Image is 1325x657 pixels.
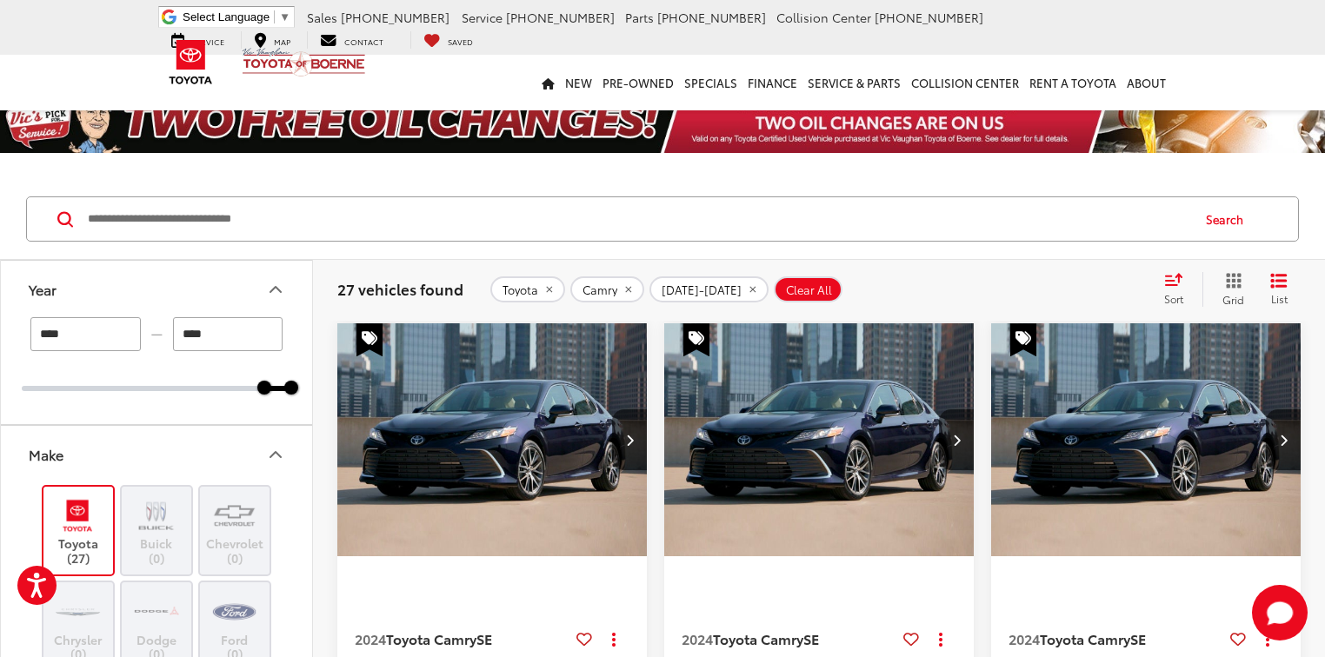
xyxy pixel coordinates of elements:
span: Clear All [786,283,832,297]
button: Actions [926,623,956,654]
span: Toyota Camry [386,628,476,648]
span: Select Language [183,10,270,23]
img: Vic Vaughan Toyota of Boerne in Boerne, TX) [54,495,102,536]
a: 2024 Toyota Camry SE2024 Toyota Camry SE2024 Toyota Camry SE2024 Toyota Camry SE [663,323,975,556]
button: Grid View [1202,272,1257,307]
div: 2024 Toyota Camry SE 0 [663,323,975,556]
span: ​ [274,10,275,23]
span: Parts [625,9,654,26]
span: SE [803,628,819,648]
span: List [1270,291,1288,306]
img: 2024 Toyota Camry SE [663,323,975,557]
span: Toyota Camry [1040,628,1130,648]
button: Actions [599,623,629,654]
button: Search [1189,197,1268,241]
button: YearYear [1,261,314,317]
span: dropdown dots [939,632,942,646]
a: Service [158,31,237,49]
span: 27 vehicles found [337,278,463,299]
img: Vic Vaughan Toyota of Boerne in Boerne, TX) [54,591,102,632]
a: Select Language​ [183,10,290,23]
a: About [1122,55,1171,110]
label: Toyota (27) [43,495,114,566]
button: remove 2024-2025 [649,276,769,302]
button: MakeMake [1,426,314,482]
a: New [560,55,597,110]
span: Toyota Camry [713,628,803,648]
button: Select sort value [1155,272,1202,307]
button: remove Camry [570,276,644,302]
a: 2024 Toyota Camry SE2024 Toyota Camry SE2024 Toyota Camry SE2024 Toyota Camry SE [990,323,1302,556]
img: Vic Vaughan Toyota of Boerne in Boerne, TX) [132,591,180,632]
img: Vic Vaughan Toyota of Boerne in Boerne, TX) [210,591,258,632]
span: [PHONE_NUMBER] [657,9,766,26]
button: Next image [612,409,647,470]
span: Grid [1222,292,1244,307]
span: dropdown dots [612,632,616,646]
span: SE [476,628,492,648]
a: 2024Toyota CamrySE [355,629,569,648]
span: ▼ [279,10,290,23]
button: remove Toyota [490,276,565,302]
button: Next image [1266,409,1301,470]
span: Toyota [503,283,538,297]
button: Clear All [774,276,842,302]
a: 2024Toyota CamrySE [1009,629,1223,648]
a: 2024Toyota CamrySE [682,629,896,648]
span: Special [683,323,709,356]
span: [PHONE_NUMBER] [341,9,449,26]
img: 2024 Toyota Camry SE [990,323,1302,557]
a: Finance [742,55,802,110]
a: Home [536,55,560,110]
span: 2024 [1009,628,1040,648]
div: Make [29,446,63,462]
input: Search by Make, Model, or Keyword [86,198,1189,240]
span: Service [462,9,503,26]
a: Pre-Owned [597,55,679,110]
span: 2024 [355,628,386,648]
span: Special [1010,323,1036,356]
span: Collision Center [776,9,871,26]
a: My Saved Vehicles [410,31,486,49]
img: Toyota [158,34,223,90]
div: Make [265,444,286,465]
span: SE [1130,628,1146,648]
span: 2024 [682,628,713,648]
a: Rent a Toyota [1024,55,1122,110]
div: 2024 Toyota Camry SE 0 [336,323,649,556]
svg: Start Chat [1252,585,1308,640]
span: Sales [307,9,337,26]
div: Year [265,279,286,300]
div: 2024 Toyota Camry SE 0 [990,323,1302,556]
a: Contact [307,31,396,49]
span: [DATE]-[DATE] [662,283,742,297]
button: Next image [939,409,974,470]
span: [PHONE_NUMBER] [875,9,983,26]
span: — [146,327,168,342]
span: [PHONE_NUMBER] [506,9,615,26]
label: Buick (0) [122,495,192,566]
img: 2024 Toyota Camry SE [336,323,649,557]
input: minimum [30,317,141,351]
img: Vic Vaughan Toyota of Boerne [242,47,366,77]
span: Saved [448,36,473,47]
span: Special [356,323,383,356]
a: Service & Parts: Opens in a new tab [802,55,906,110]
a: Collision Center [906,55,1024,110]
div: Year [29,281,57,297]
a: Map [241,31,303,49]
span: dropdown dots [1266,632,1269,646]
label: Chevrolet (0) [200,495,270,566]
img: Vic Vaughan Toyota of Boerne in Boerne, TX) [132,495,180,536]
button: Toggle Chat Window [1252,585,1308,640]
img: Vic Vaughan Toyota of Boerne in Boerne, TX) [210,495,258,536]
a: 2024 Toyota Camry SE2024 Toyota Camry SE2024 Toyota Camry SE2024 Toyota Camry SE [336,323,649,556]
span: Camry [583,283,617,297]
a: Specials [679,55,742,110]
input: maximum [173,317,283,351]
button: List View [1257,272,1301,307]
span: Sort [1164,291,1183,306]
